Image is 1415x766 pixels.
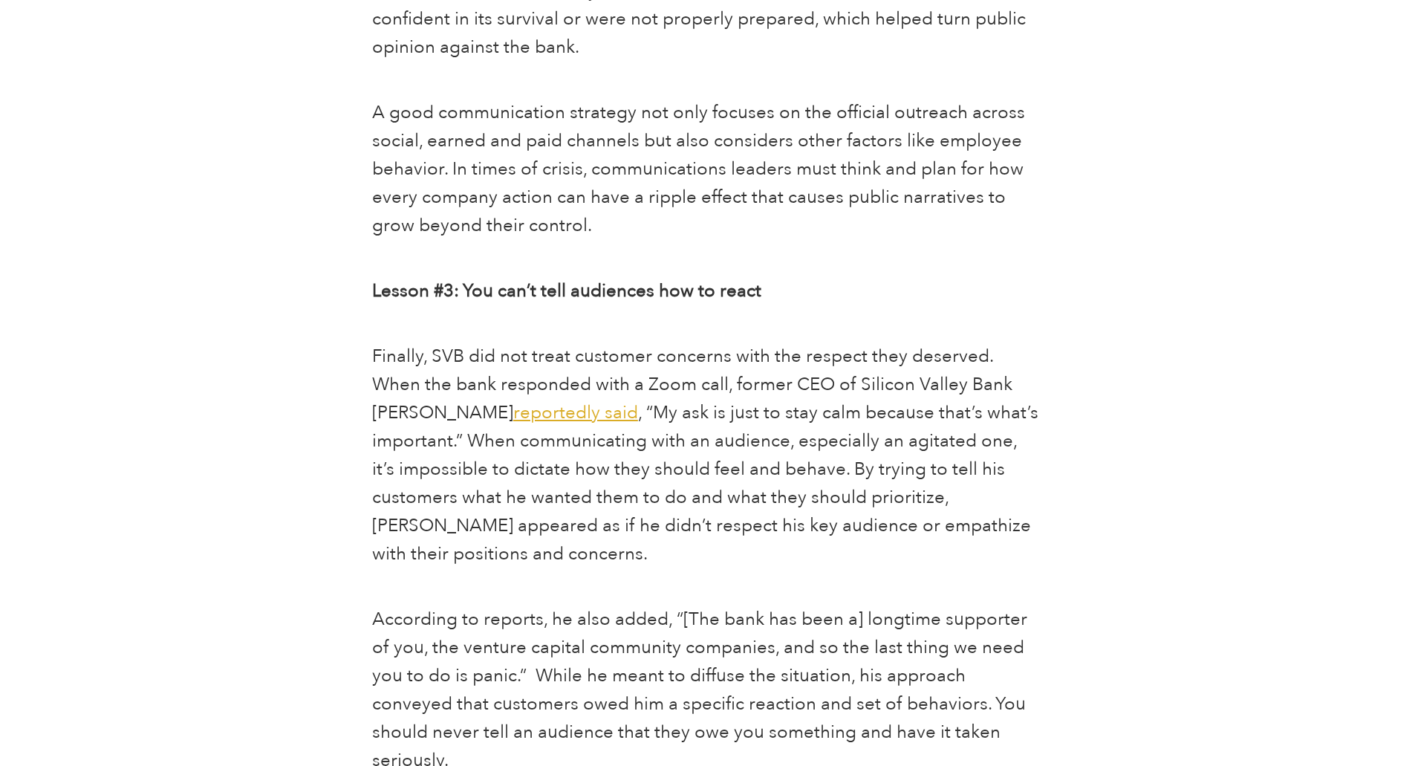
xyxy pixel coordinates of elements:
a: reportedly said [513,400,638,425]
b: Lesson #3: You can’t tell audiences how to react [372,279,761,303]
span: Finally, SVB did not treat customer concerns with the respect they deserved. When the bank respon... [372,344,1012,425]
span: A good communication strategy not only focuses on the official outreach across social, earned and... [372,100,1025,238]
span: , “My ask is just to stay calm because that’s what’s important.” When communicating with an audie... [372,400,1038,566]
